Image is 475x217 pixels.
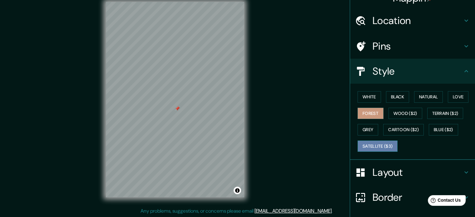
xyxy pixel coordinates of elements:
[350,34,475,59] div: Pins
[358,124,378,136] button: Grey
[373,191,463,204] h4: Border
[448,91,468,103] button: Love
[350,59,475,84] div: Style
[333,207,334,215] div: .
[141,207,333,215] p: Any problems, suggestions, or concerns please email .
[388,108,422,119] button: Wood ($2)
[383,124,424,136] button: Cartoon ($2)
[373,40,463,52] h4: Pins
[373,166,463,179] h4: Layout
[350,8,475,33] div: Location
[234,187,241,194] button: Toggle attribution
[255,208,332,214] a: [EMAIL_ADDRESS][DOMAIN_NAME]
[350,185,475,210] div: Border
[358,141,398,152] button: Satellite ($3)
[429,124,458,136] button: Blue ($2)
[350,160,475,185] div: Layout
[358,108,383,119] button: Forest
[419,193,468,210] iframe: Help widget launcher
[358,91,381,103] button: White
[334,207,335,215] div: .
[373,14,463,27] h4: Location
[373,65,463,77] h4: Style
[386,91,409,103] button: Black
[414,91,443,103] button: Natural
[106,2,244,197] canvas: Map
[427,108,463,119] button: Terrain ($2)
